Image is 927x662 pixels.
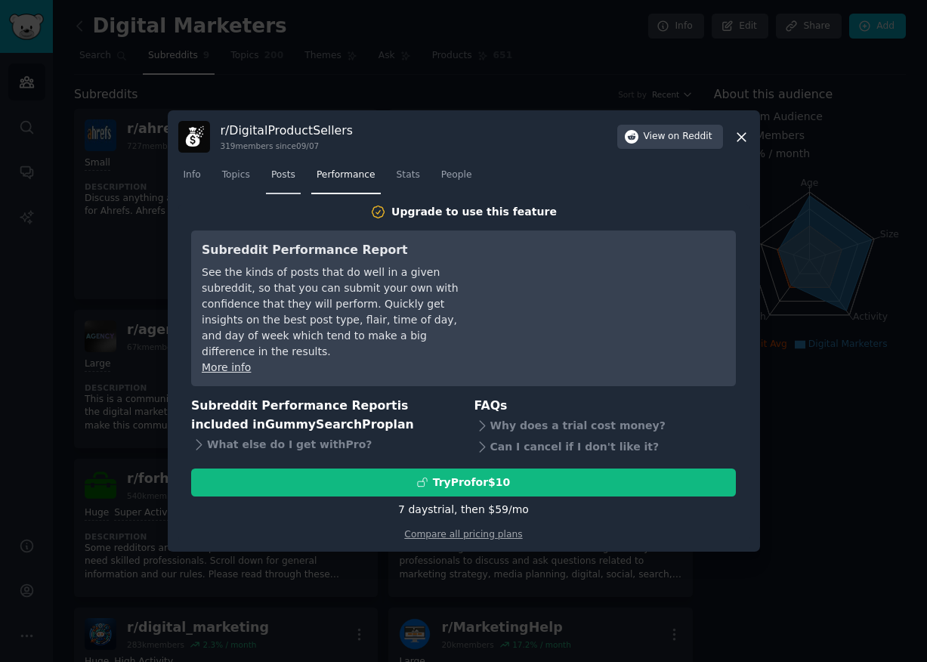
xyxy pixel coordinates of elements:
div: Upgrade to use this feature [391,204,557,220]
button: Viewon Reddit [617,125,723,149]
iframe: YouTube video player [499,241,725,354]
div: What else do I get with Pro ? [191,434,453,455]
a: Topics [217,163,255,194]
a: Info [178,163,206,194]
span: Stats [397,169,420,182]
div: See the kinds of posts that do well in a given subreddit, so that you can submit your own with co... [202,264,477,360]
div: Try Pro for $10 [433,475,511,490]
h3: r/ DigitalProductSellers [221,122,354,138]
span: View [644,130,712,144]
a: Compare all pricing plans [404,529,522,540]
a: Posts [266,163,301,194]
button: TryProfor$10 [191,469,736,496]
div: 7 days trial, then $ 59 /mo [398,502,529,518]
a: People [436,163,477,194]
span: People [441,169,472,182]
span: on Reddit [668,130,712,144]
span: Posts [271,169,295,182]
span: Performance [317,169,375,182]
img: DigitalProductSellers [178,121,210,153]
h3: Subreddit Performance Report is included in plan [191,397,453,434]
span: Info [184,169,201,182]
a: More info [202,361,251,373]
h3: Subreddit Performance Report [202,241,477,260]
div: Why does a trial cost money? [474,416,737,437]
span: GummySearch Pro [265,417,385,432]
h3: FAQs [474,397,737,416]
div: Can I cancel if I don't like it? [474,437,737,458]
a: Stats [391,163,425,194]
a: Performance [311,163,381,194]
div: 319 members since 09/07 [221,141,354,151]
span: Topics [222,169,250,182]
